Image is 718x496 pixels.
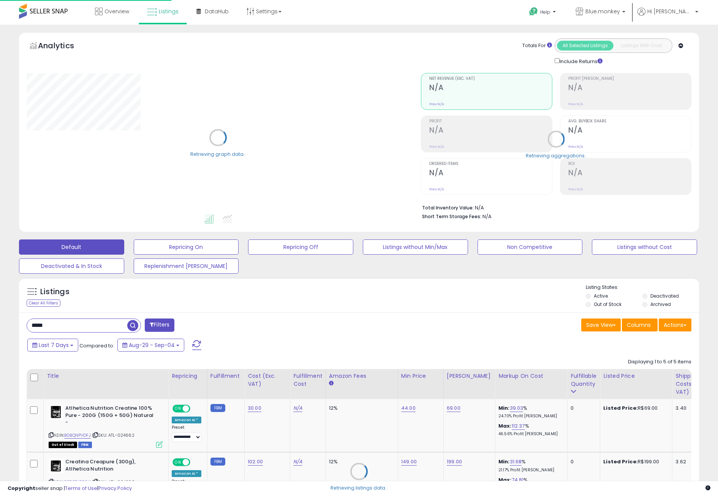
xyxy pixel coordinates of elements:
a: Help [523,1,563,25]
span: Overview [104,8,129,15]
div: Retrieving graph data.. [190,151,246,157]
span: Help [540,9,550,15]
button: Listings With Cost [613,41,670,51]
span: Blue.monkey [585,8,620,15]
i: Get Help [529,7,538,16]
span: DataHub [205,8,229,15]
div: Retrieving aggregations.. [526,152,587,159]
button: Default [19,239,124,255]
button: Deactivated & In Stock [19,258,124,274]
strong: Copyright [8,485,35,492]
div: Totals For [522,42,552,49]
span: Hi [PERSON_NAME] [647,8,693,15]
a: Hi [PERSON_NAME] [637,8,698,25]
div: seller snap | | [8,485,132,492]
button: Replenishment [PERSON_NAME] [134,258,239,274]
span: Listings [159,8,179,15]
button: All Selected Listings [557,41,614,51]
button: Listings without Min/Max [363,239,468,255]
button: Non Competitive [478,239,583,255]
h5: Analytics [38,40,89,53]
button: Listings without Cost [592,239,697,255]
div: Retrieving listings data.. [331,485,387,491]
button: Repricing Off [248,239,353,255]
div: Include Returns [549,57,612,65]
button: Repricing On [134,239,239,255]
